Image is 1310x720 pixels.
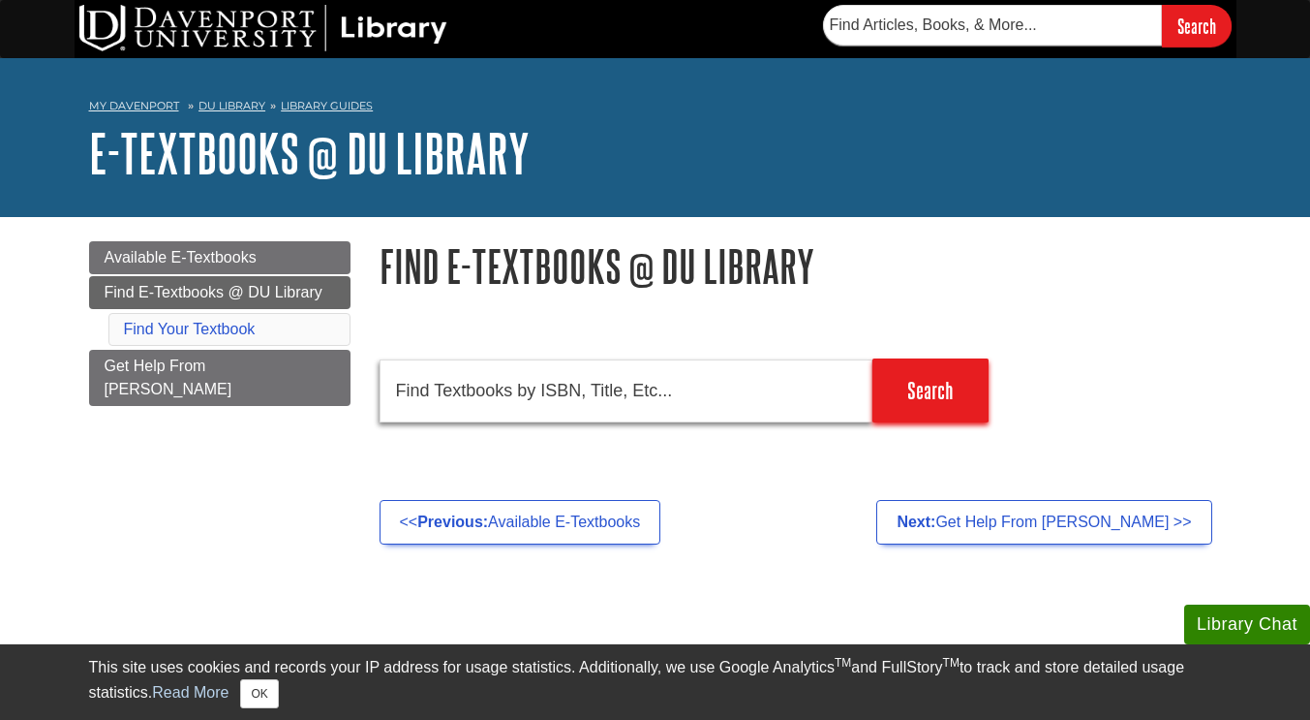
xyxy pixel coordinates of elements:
[823,5,1232,47] form: Searches DU Library's articles, books, and more
[89,123,530,183] a: E-Textbooks @ DU Library
[943,656,960,670] sup: TM
[89,98,179,114] a: My Davenport
[105,358,232,397] span: Get Help From [PERSON_NAME]
[823,5,1162,46] input: Find Articles, Books, & More...
[380,500,661,545] a: <<Previous:Available E-Textbooks
[79,5,447,51] img: DU Library
[380,360,872,423] input: Find Textbooks by ISBN, Title, Etc...
[89,656,1222,708] div: This site uses cookies and records your IP address for usage statistics. Additionally, we use Goo...
[198,99,265,112] a: DU Library
[124,321,256,337] a: Find Your Textbook
[876,500,1211,545] a: Next:Get Help From [PERSON_NAME] >>
[89,276,350,309] a: Find E-Textbooks @ DU Library
[89,241,350,274] a: Available E-Textbooks
[897,514,935,530] strong: Next:
[872,359,989,423] input: Search
[380,241,1222,291] h1: Find E-Textbooks @ DU Library
[89,241,350,406] div: Guide Page Menu
[835,656,851,670] sup: TM
[281,99,373,112] a: Library Guides
[105,249,257,266] span: Available E-Textbooks
[89,350,350,406] a: Get Help From [PERSON_NAME]
[89,93,1222,124] nav: breadcrumb
[240,679,278,708] button: Close
[105,284,322,300] span: Find E-Textbooks @ DU Library
[1162,5,1232,47] input: Search
[152,684,228,701] a: Read More
[417,514,488,530] strong: Previous:
[1184,605,1310,644] button: Library Chat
